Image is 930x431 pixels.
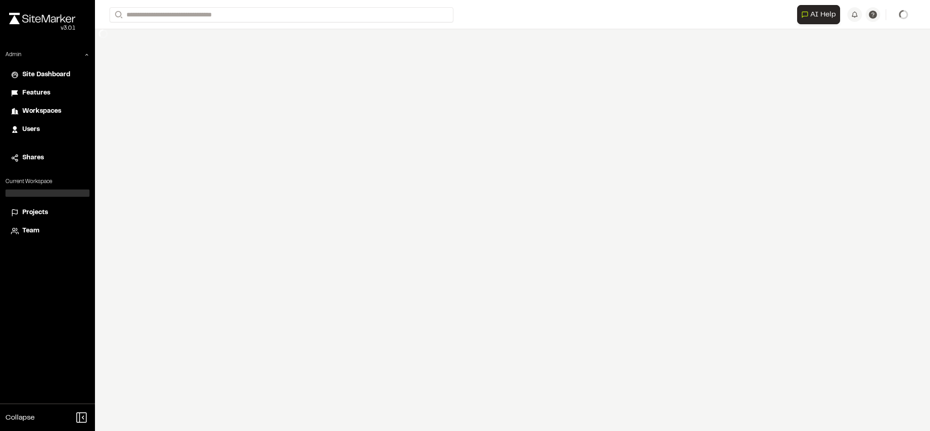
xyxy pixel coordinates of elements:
[11,70,84,80] a: Site Dashboard
[9,24,75,32] div: Oh geez...please don't...
[22,70,70,80] span: Site Dashboard
[110,7,126,22] button: Search
[5,178,89,186] p: Current Workspace
[11,153,84,163] a: Shares
[11,208,84,218] a: Projects
[22,125,40,135] span: Users
[22,226,39,236] span: Team
[5,412,35,423] span: Collapse
[11,125,84,135] a: Users
[11,226,84,236] a: Team
[11,88,84,98] a: Features
[797,5,840,24] button: Open AI Assistant
[11,106,84,116] a: Workspaces
[22,208,48,218] span: Projects
[22,153,44,163] span: Shares
[810,9,836,20] span: AI Help
[22,106,61,116] span: Workspaces
[9,13,75,24] img: rebrand.png
[797,5,844,24] div: Open AI Assistant
[5,51,21,59] p: Admin
[22,88,50,98] span: Features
